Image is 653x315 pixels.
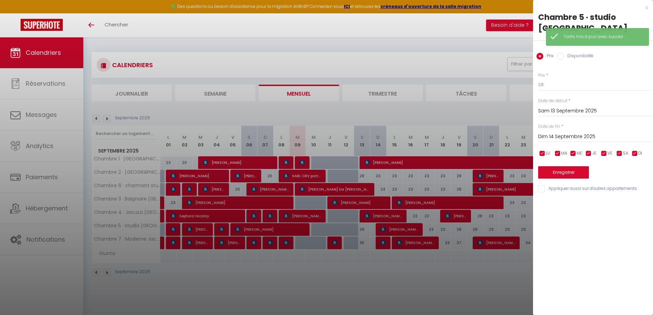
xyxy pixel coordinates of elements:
[546,150,550,157] span: LU
[561,150,567,157] span: MA
[543,53,554,60] label: Prix
[577,150,582,157] span: ME
[538,123,560,130] label: Date de fin
[538,12,648,34] div: Chambre 5 · studio [GEOGRAPHIC_DATA]
[538,98,567,104] label: Date de début
[564,53,593,60] label: Disponibilité
[592,150,596,157] span: JE
[533,3,648,12] div: x
[638,150,642,157] span: DI
[538,72,545,79] label: Prix
[623,150,628,157] span: SA
[5,3,26,23] button: Ouvrir le widget de chat LiveChat
[538,166,589,179] button: Enregistrer
[607,150,612,157] span: VE
[564,34,642,40] div: Tarifs mis à jour avec succès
